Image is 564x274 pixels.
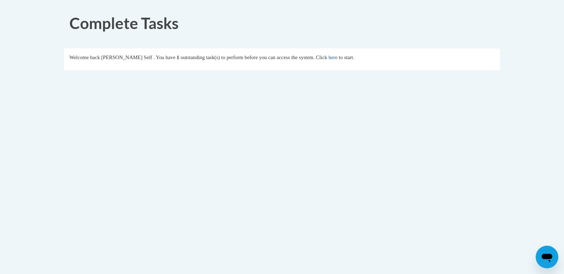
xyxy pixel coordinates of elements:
span: outstanding task(s) to perform before you can access the system. Click [181,55,327,60]
span: to start. [339,55,354,60]
span: . You have [153,55,175,60]
span: Complete Tasks [69,14,179,32]
iframe: Button to launch messaging window [536,246,558,268]
span: Welcome back [69,55,100,60]
a: here [328,55,337,60]
span: [PERSON_NAME] Self [101,55,152,60]
span: 1 [177,55,179,60]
